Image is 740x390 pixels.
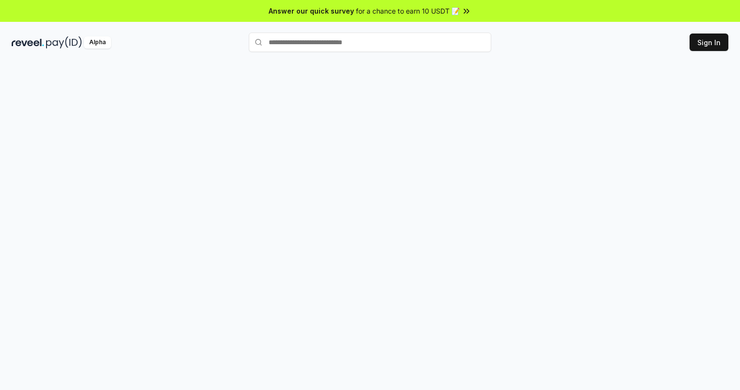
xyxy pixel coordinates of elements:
div: Alpha [84,36,111,49]
span: Answer our quick survey [269,6,354,16]
img: reveel_dark [12,36,44,49]
img: pay_id [46,36,82,49]
span: for a chance to earn 10 USDT 📝 [356,6,460,16]
button: Sign In [690,34,728,51]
